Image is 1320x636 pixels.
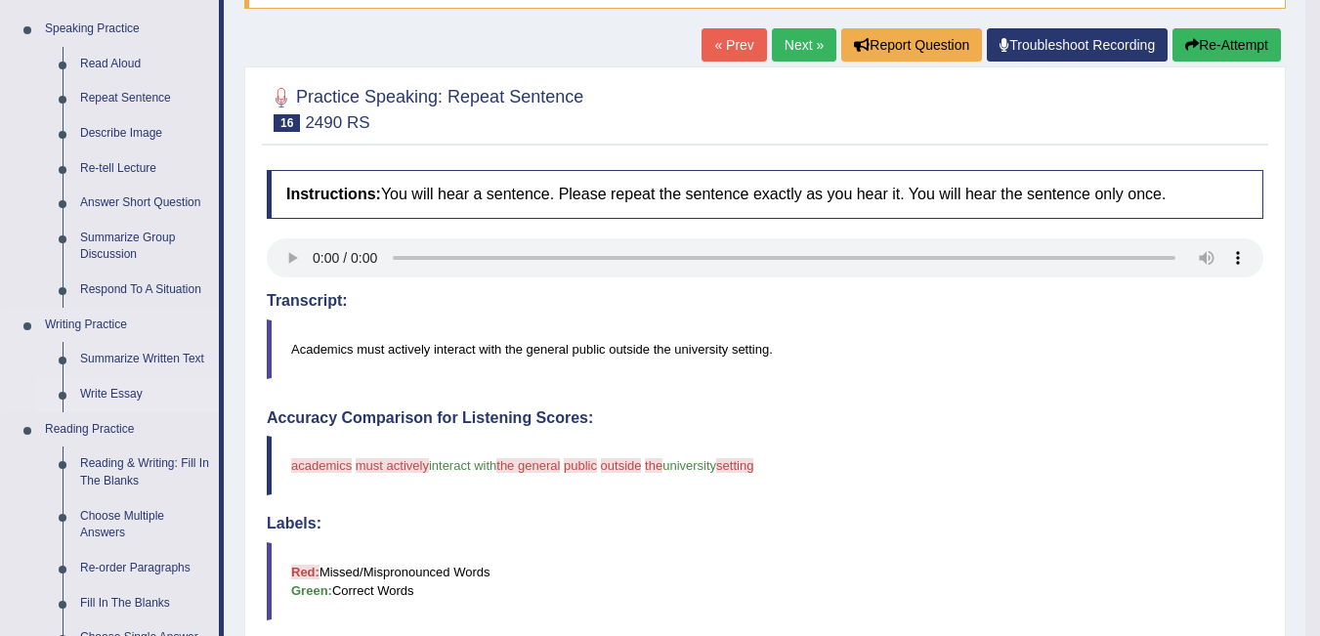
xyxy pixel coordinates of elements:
small: 2490 RS [305,113,369,132]
a: Writing Practice [36,308,219,343]
a: « Prev [702,28,766,62]
b: Green: [291,583,332,598]
span: public [564,458,597,473]
b: Red: [291,565,319,579]
h4: Labels: [267,515,1263,532]
span: 16 [274,114,300,132]
a: Reading Practice [36,412,219,447]
h4: You will hear a sentence. Please repeat the sentence exactly as you hear it. You will hear the se... [267,170,1263,219]
a: Speaking Practice [36,12,219,47]
a: Write Essay [71,377,219,412]
span: setting [716,458,753,473]
blockquote: Academics must actively interact with the general public outside the university setting. [267,319,1263,379]
a: Troubleshoot Recording [987,28,1168,62]
span: university [662,458,716,473]
span: the [645,458,662,473]
a: Next » [772,28,836,62]
a: Re-tell Lecture [71,151,219,187]
a: Repeat Sentence [71,81,219,116]
span: academics [291,458,352,473]
a: Fill In The Blanks [71,586,219,621]
a: Re-order Paragraphs [71,551,219,586]
h4: Transcript: [267,292,1263,310]
button: Report Question [841,28,982,62]
blockquote: Missed/Mispronounced Words Correct Words [267,542,1263,620]
h2: Practice Speaking: Repeat Sentence [267,83,583,132]
a: Reading & Writing: Fill In The Blanks [71,446,219,498]
a: Summarize Group Discussion [71,221,219,273]
button: Re-Attempt [1172,28,1281,62]
a: Answer Short Question [71,186,219,221]
a: Read Aloud [71,47,219,82]
a: Choose Multiple Answers [71,499,219,551]
a: Describe Image [71,116,219,151]
span: outside [601,458,642,473]
h4: Accuracy Comparison for Listening Scores: [267,409,1263,427]
a: Summarize Written Text [71,342,219,377]
span: interact with [429,458,496,473]
span: the general [496,458,560,473]
span: must actively [356,458,429,473]
a: Respond To A Situation [71,273,219,308]
b: Instructions: [286,186,381,202]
